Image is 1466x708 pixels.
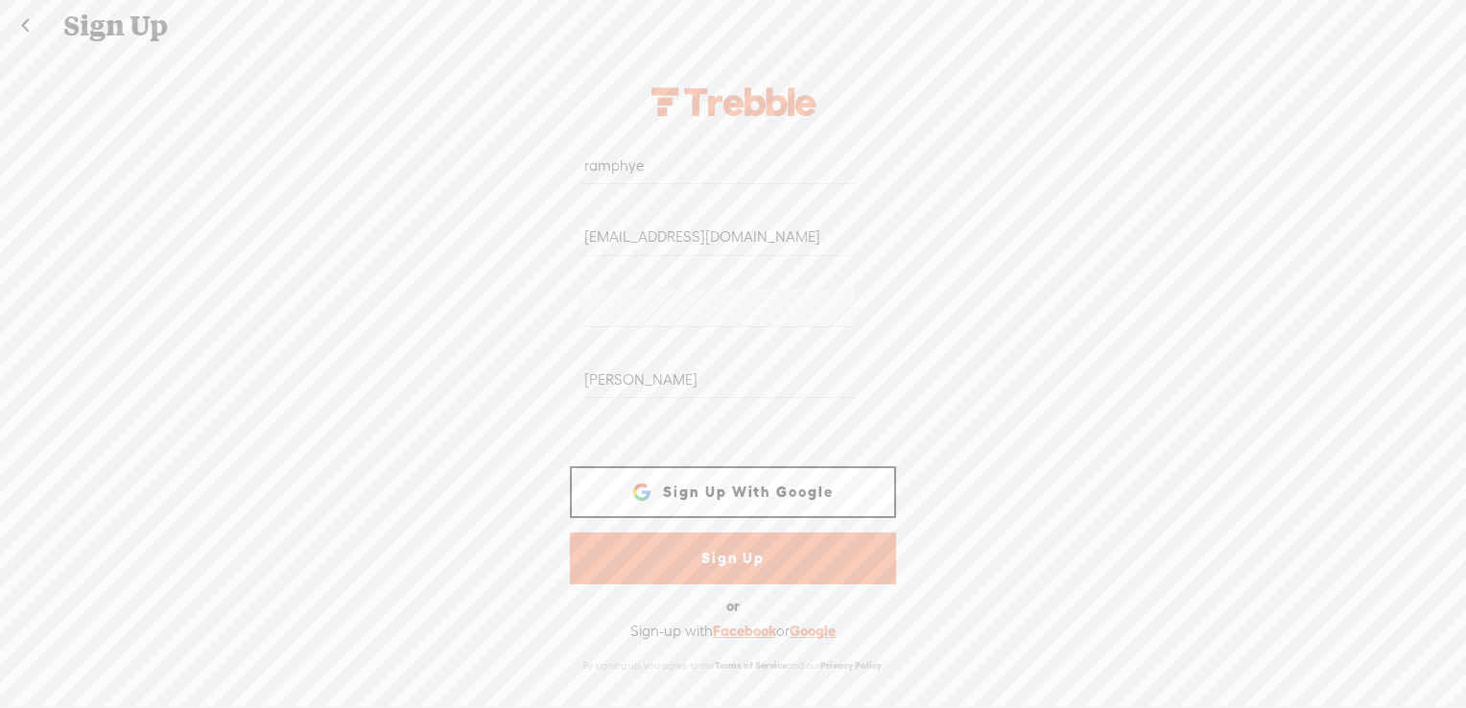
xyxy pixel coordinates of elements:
[630,622,836,641] div: Sign-up with or
[580,147,854,184] input: Choose Your Username
[565,649,901,681] div: By signing up, you agree to our and our .
[50,1,1418,51] div: Sign Up
[570,532,896,584] a: Sign Up
[715,660,787,671] a: Terms of Service
[726,591,740,622] div: or
[570,466,896,518] a: Sign Up With Google
[820,660,882,671] a: Privacy Policy
[580,361,854,398] input: Add a name to your profile
[790,623,836,639] a: Google
[713,623,776,639] a: Facebook
[580,219,854,256] input: Enter Your Email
